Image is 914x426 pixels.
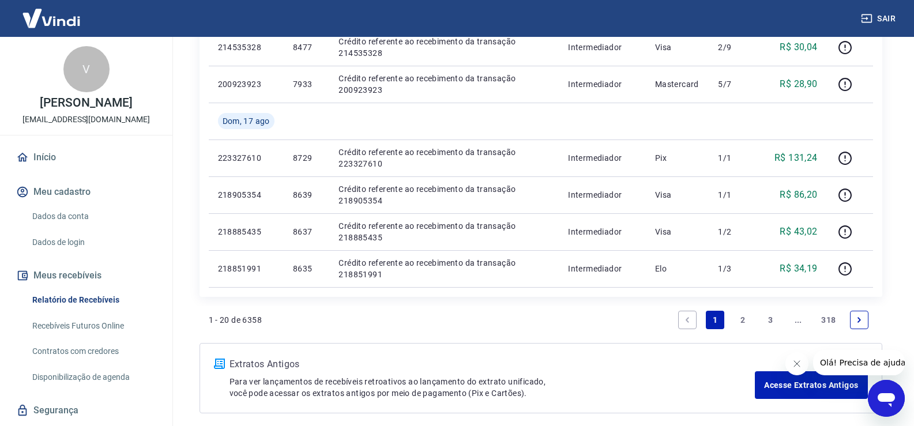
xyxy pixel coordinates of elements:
[218,152,274,164] p: 223327610
[655,263,700,274] p: Elo
[718,263,752,274] p: 1/3
[568,263,637,274] p: Intermediador
[755,371,867,399] a: Acesse Extratos Antigos
[817,311,840,329] a: Page 318
[218,226,274,237] p: 218885435
[218,263,274,274] p: 218851991
[718,226,752,237] p: 1/2
[338,146,550,169] p: Crédito referente ao recebimento da transação 223327610
[28,365,159,389] a: Disponibilização de agenda
[706,311,724,329] a: Page 1 is your current page
[568,152,637,164] p: Intermediador
[14,398,159,423] a: Segurança
[761,311,780,329] a: Page 3
[674,306,872,334] ul: Pagination
[338,36,550,59] p: Crédito referente ao recebimento da transação 214535328
[774,151,818,165] p: R$ 131,24
[293,226,320,237] p: 8637
[209,314,262,326] p: 1 - 20 de 6358
[22,114,150,126] p: [EMAIL_ADDRESS][DOMAIN_NAME]
[338,183,550,206] p: Crédito referente ao recebimento da transação 218905354
[568,189,637,201] p: Intermediador
[655,152,700,164] p: Pix
[28,288,159,312] a: Relatório de Recebíveis
[780,188,817,202] p: R$ 86,20
[718,189,752,201] p: 1/1
[568,226,637,237] p: Intermediador
[780,262,817,276] p: R$ 34,19
[780,77,817,91] p: R$ 28,90
[223,115,270,127] span: Dom, 17 ago
[218,189,274,201] p: 218905354
[850,311,868,329] a: Next page
[7,8,97,17] span: Olá! Precisa de ajuda?
[218,42,274,53] p: 214535328
[655,226,700,237] p: Visa
[718,152,752,164] p: 1/1
[718,78,752,90] p: 5/7
[293,42,320,53] p: 8477
[28,314,159,338] a: Recebíveis Futuros Online
[14,145,159,170] a: Início
[568,42,637,53] p: Intermediador
[214,359,225,369] img: ícone
[780,40,817,54] p: R$ 30,04
[63,46,110,92] div: V
[230,357,755,371] p: Extratos Antigos
[293,189,320,201] p: 8639
[28,231,159,254] a: Dados de login
[40,97,132,109] p: [PERSON_NAME]
[28,340,159,363] a: Contratos com credores
[568,78,637,90] p: Intermediador
[813,350,905,375] iframe: Mensagem da empresa
[655,78,700,90] p: Mastercard
[789,311,807,329] a: Jump forward
[14,1,89,36] img: Vindi
[28,205,159,228] a: Dados da conta
[868,380,905,417] iframe: Botão para abrir a janela de mensagens
[230,376,755,399] p: Para ver lançamentos de recebíveis retroativos ao lançamento do extrato unificado, você pode aces...
[14,263,159,288] button: Meus recebíveis
[338,73,550,96] p: Crédito referente ao recebimento da transação 200923923
[734,311,752,329] a: Page 2
[718,42,752,53] p: 2/9
[859,8,900,29] button: Sair
[293,152,320,164] p: 8729
[14,179,159,205] button: Meu cadastro
[655,42,700,53] p: Visa
[218,78,274,90] p: 200923923
[293,78,320,90] p: 7933
[338,220,550,243] p: Crédito referente ao recebimento da transação 218885435
[293,263,320,274] p: 8635
[655,189,700,201] p: Visa
[678,311,697,329] a: Previous page
[780,225,817,239] p: R$ 43,02
[338,257,550,280] p: Crédito referente ao recebimento da transação 218851991
[785,352,808,375] iframe: Fechar mensagem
